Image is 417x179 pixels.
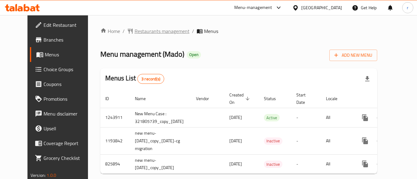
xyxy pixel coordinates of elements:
td: new menu-[DATE]_copy_[DATE] [130,154,191,174]
div: Export file [360,71,375,86]
span: Menus [204,27,218,35]
button: more [358,110,373,125]
div: [GEOGRAPHIC_DATA] [301,4,342,11]
span: Grocery Checklist [44,154,92,162]
span: Choice Groups [44,66,92,73]
span: ID [105,95,117,102]
span: Restaurants management [135,27,190,35]
span: Name [135,95,154,102]
td: 825894 [100,154,130,174]
td: new menu-[DATE]_copy_[DATE]-cg migration [130,127,191,154]
span: Menu disclaimer [44,110,92,117]
span: Open [187,52,201,57]
button: more [358,133,373,148]
a: Choice Groups [30,62,97,77]
span: Created On [229,91,252,106]
span: Locale [326,95,345,102]
span: Start Date [296,91,314,106]
a: Restaurants management [127,27,190,35]
button: Add New Menu [329,50,377,61]
span: [DATE] [229,113,242,121]
td: - [291,127,321,154]
button: Change Status [373,110,387,125]
td: 1193842 [100,127,130,154]
a: Menus [30,47,97,62]
li: / [123,27,125,35]
button: Change Status [373,133,387,148]
span: Upsell [44,125,92,132]
td: All [321,154,353,174]
span: Inactive [264,161,282,168]
span: 3 record(s) [138,76,164,82]
span: Edit Restaurant [44,21,92,29]
a: Edit Restaurant [30,18,97,32]
h2: Menus List [105,74,164,84]
span: Status [264,95,284,102]
a: Branches [30,32,97,47]
span: r [407,4,408,11]
div: Open [187,51,201,59]
span: Menu management ( Mado ) [100,47,184,61]
button: Change Status [373,157,387,171]
a: Coverage Report [30,136,97,151]
span: [DATE] [229,160,242,168]
td: All [321,127,353,154]
td: - [291,108,321,127]
a: Upsell [30,121,97,136]
a: Promotions [30,92,97,106]
span: Promotions [44,95,92,103]
nav: breadcrumb [100,27,377,35]
span: Inactive [264,137,282,144]
a: Grocery Checklist [30,151,97,165]
div: Total records count [137,74,164,84]
a: Home [100,27,120,35]
button: more [358,157,373,171]
td: New Menu Case : 321805739_copy_[DATE] [130,108,191,127]
span: [DATE] [229,137,242,145]
div: Active [264,114,280,121]
span: Coverage Report [44,140,92,147]
span: Menus [45,51,92,58]
td: All [321,108,353,127]
td: 1243911 [100,108,130,127]
span: Vendor [196,95,217,102]
span: Active [264,114,280,121]
div: Menu-management [234,4,272,11]
td: - [291,154,321,174]
span: Branches [44,36,92,43]
li: / [192,27,194,35]
a: Menu disclaimer [30,106,97,121]
a: Coupons [30,77,97,92]
span: Coupons [44,80,92,88]
span: Add New Menu [334,51,372,59]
